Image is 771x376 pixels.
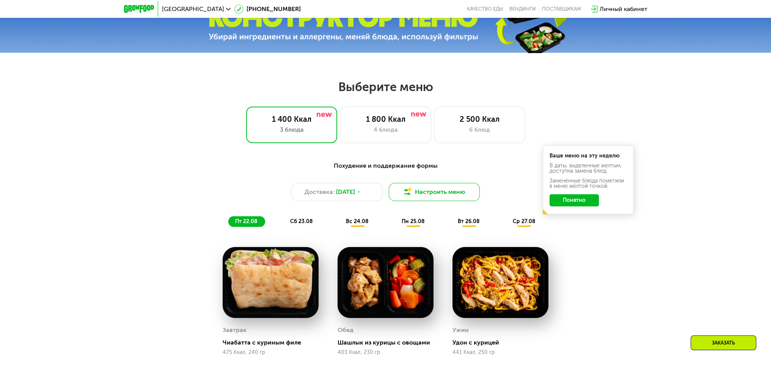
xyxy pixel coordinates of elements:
[223,349,319,356] div: 475 Ккал, 240 гр
[234,5,301,14] a: [PHONE_NUMBER]
[346,218,369,225] span: вс 24.08
[305,187,334,197] span: Доставка:
[254,125,329,134] div: 3 блюда
[550,194,599,206] button: Понятно
[161,161,610,171] div: Похудение и поддержание формы
[458,218,480,225] span: вт 26.08
[24,79,747,94] h2: Выберите меню
[467,6,503,12] a: Качество еды
[336,187,355,197] span: [DATE]
[290,218,313,225] span: сб 23.08
[542,6,581,12] div: поставщикам
[509,6,536,12] a: Вендинги
[550,163,627,174] div: В даты, выделенные желтым, доступна замена блюд.
[223,339,325,346] div: Чиабатта с куриным филе
[691,335,756,350] div: Заказать
[162,6,224,12] span: [GEOGRAPHIC_DATA]
[389,183,480,201] button: Настроить меню
[550,153,627,159] div: Ваше меню на эту неделю
[235,218,258,225] span: пт 22.08
[452,349,548,356] div: 441 Ккал, 250 гр
[254,115,329,124] div: 1 400 Ккал
[338,324,353,336] div: Обед
[452,324,469,336] div: Ужин
[452,339,554,346] div: Удон с курицей
[600,5,647,14] div: Личный кабинет
[348,115,423,124] div: 1 800 Ккал
[512,218,535,225] span: ср 27.08
[338,339,440,346] div: Шашлык из курицы с овощами
[402,218,425,225] span: пн 25.08
[550,178,627,189] div: Заменённые блюда пометили в меню жёлтой точкой.
[338,349,433,356] div: 403 Ккал, 230 гр
[348,125,423,134] div: 4 блюда
[442,125,517,134] div: 6 блюд
[442,115,517,124] div: 2 500 Ккал
[223,324,247,336] div: Завтрак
